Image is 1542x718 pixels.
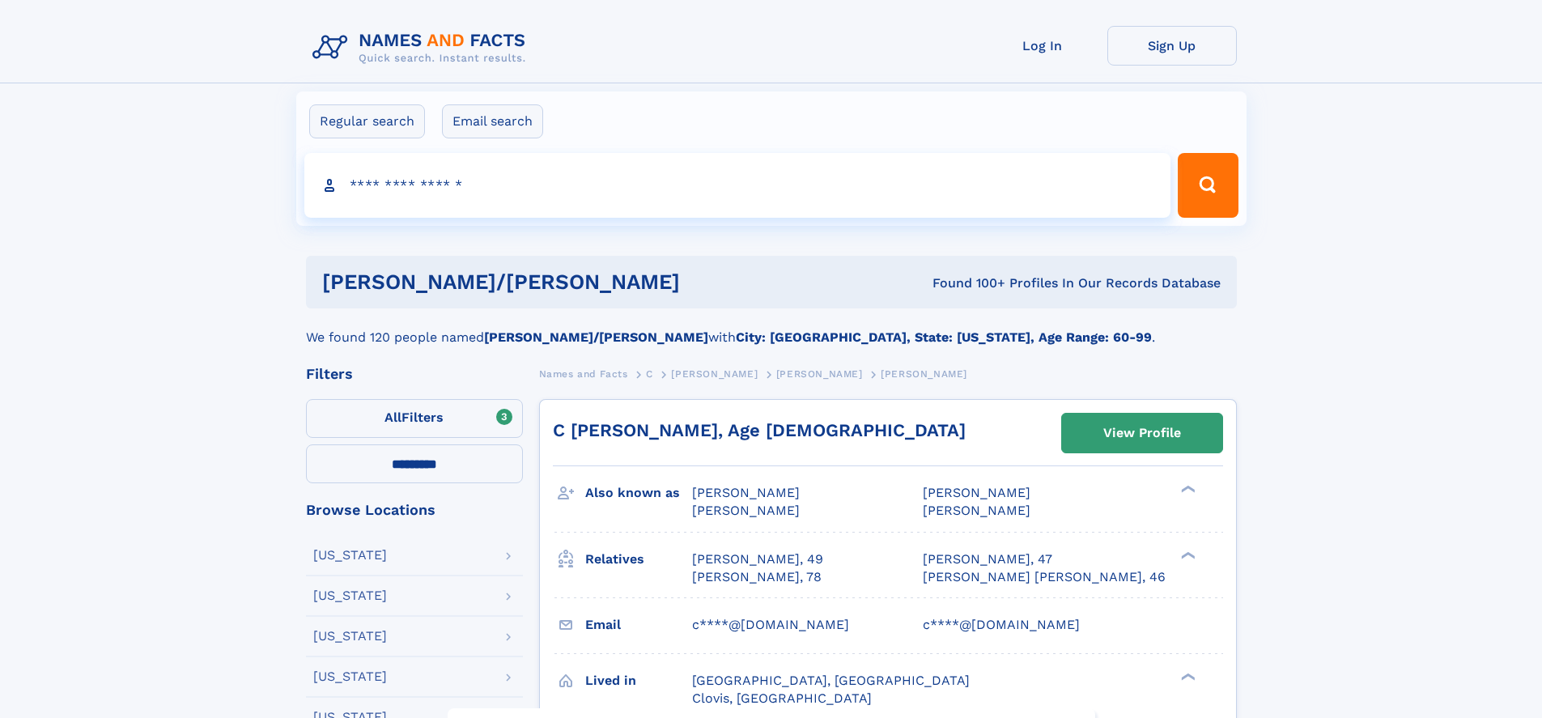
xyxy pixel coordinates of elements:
[306,26,539,70] img: Logo Names and Facts
[776,368,863,380] span: [PERSON_NAME]
[1107,26,1237,66] a: Sign Up
[1062,414,1222,452] a: View Profile
[923,550,1052,568] a: [PERSON_NAME], 47
[923,485,1030,500] span: [PERSON_NAME]
[692,550,823,568] a: [PERSON_NAME], 49
[585,546,692,573] h3: Relatives
[484,329,708,345] b: [PERSON_NAME]/[PERSON_NAME]
[1177,484,1196,495] div: ❯
[306,399,523,438] label: Filters
[692,503,800,518] span: [PERSON_NAME]
[313,630,387,643] div: [US_STATE]
[539,363,628,384] a: Names and Facts
[304,153,1171,218] input: search input
[692,673,970,688] span: [GEOGRAPHIC_DATA], [GEOGRAPHIC_DATA]
[923,568,1166,586] a: [PERSON_NAME] [PERSON_NAME], 46
[692,485,800,500] span: [PERSON_NAME]
[1177,550,1196,560] div: ❯
[646,363,653,384] a: C
[881,368,967,380] span: [PERSON_NAME]
[692,568,822,586] a: [PERSON_NAME], 78
[442,104,543,138] label: Email search
[306,308,1237,347] div: We found 120 people named with .
[923,503,1030,518] span: [PERSON_NAME]
[776,363,863,384] a: [PERSON_NAME]
[978,26,1107,66] a: Log In
[736,329,1152,345] b: City: [GEOGRAPHIC_DATA], State: [US_STATE], Age Range: 60-99
[384,410,401,425] span: All
[1177,671,1196,682] div: ❯
[585,611,692,639] h3: Email
[671,363,758,384] a: [PERSON_NAME]
[585,667,692,695] h3: Lived in
[309,104,425,138] label: Regular search
[1103,414,1181,452] div: View Profile
[313,589,387,602] div: [US_STATE]
[806,274,1221,292] div: Found 100+ Profiles In Our Records Database
[553,420,966,440] a: C [PERSON_NAME], Age [DEMOGRAPHIC_DATA]
[585,479,692,507] h3: Also known as
[646,368,653,380] span: C
[671,368,758,380] span: [PERSON_NAME]
[313,549,387,562] div: [US_STATE]
[692,690,872,706] span: Clovis, [GEOGRAPHIC_DATA]
[313,670,387,683] div: [US_STATE]
[306,367,523,381] div: Filters
[1178,153,1238,218] button: Search Button
[306,503,523,517] div: Browse Locations
[322,272,806,292] h1: [PERSON_NAME]/[PERSON_NAME]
